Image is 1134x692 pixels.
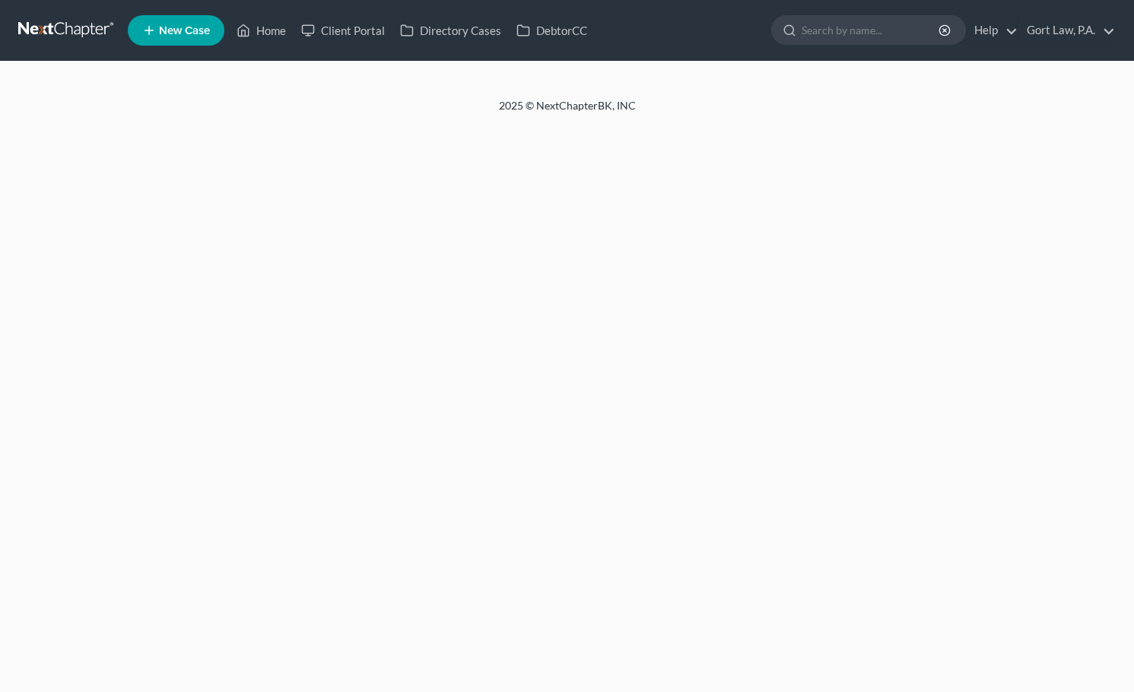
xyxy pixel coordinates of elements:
span: New Case [159,25,210,37]
a: Client Portal [294,17,392,44]
input: Search by name... [802,16,941,44]
a: Directory Cases [392,17,509,44]
a: DebtorCC [509,17,595,44]
a: Gort Law, P.A. [1019,17,1115,44]
a: Home [229,17,294,44]
a: Help [967,17,1018,44]
div: 2025 © NextChapterBK, INC [134,98,1001,125]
